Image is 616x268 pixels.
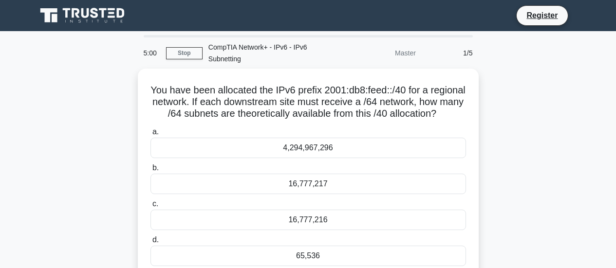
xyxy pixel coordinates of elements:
[150,138,466,158] div: 4,294,967,296
[152,163,159,172] span: b.
[152,199,158,208] span: c.
[152,235,159,244] span: d.
[422,43,479,63] div: 1/5
[336,43,422,63] div: Master
[150,246,466,266] div: 65,536
[149,84,467,120] h5: You have been allocated the IPv6 prefix 2001:db8:feed::/40 for a regional network. If each downst...
[150,174,466,194] div: 16,777,217
[138,43,166,63] div: 5:00
[166,47,203,59] a: Stop
[152,127,159,136] span: a.
[203,37,336,69] div: CompTIA Network+ - IPv6 - IPv6 Subnetting
[150,210,466,230] div: 16,777,216
[521,9,563,21] a: Register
